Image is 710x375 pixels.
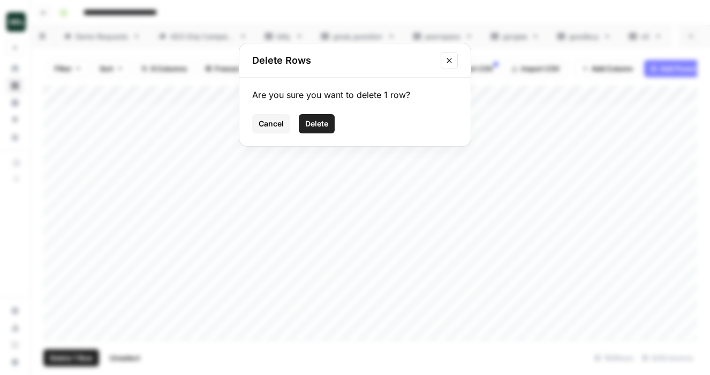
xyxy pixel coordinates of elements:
[441,52,458,69] button: Close modal
[252,88,458,101] div: Are you sure you want to delete 1 row?
[259,118,284,129] span: Cancel
[305,118,328,129] span: Delete
[252,53,434,68] h2: Delete Rows
[299,114,335,133] button: Delete
[252,114,290,133] button: Cancel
